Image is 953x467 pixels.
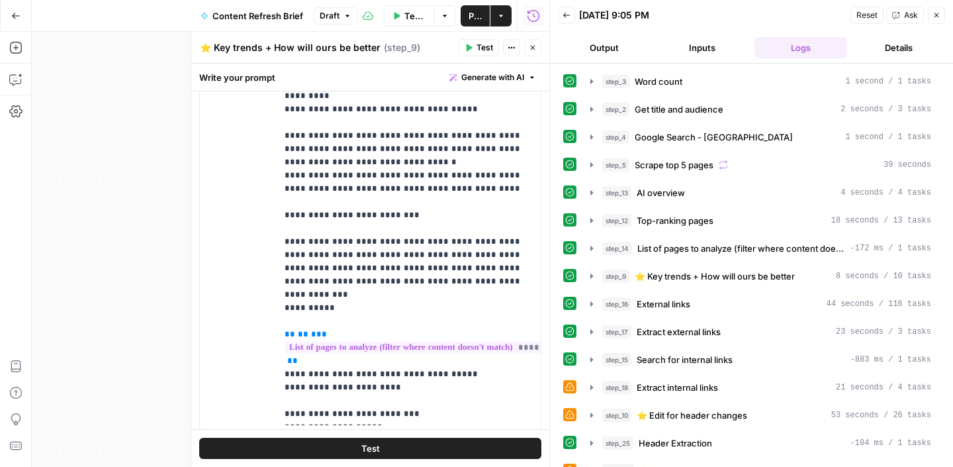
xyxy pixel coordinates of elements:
[602,158,629,172] span: step_5
[639,437,712,450] span: Header Extraction
[193,5,311,26] button: Content Refresh Brief
[602,130,629,144] span: step_4
[582,154,939,176] button: 39 seconds
[635,130,793,144] span: Google Search - [GEOGRAPHIC_DATA]
[582,71,939,92] button: 1 second / 1 tasks
[602,75,629,88] span: step_3
[404,9,427,23] span: Test Workflow
[845,76,931,87] span: 1 second / 1 tasks
[850,242,931,254] span: -172 ms / 1 tasks
[602,186,631,199] span: step_13
[602,270,629,283] span: step_9
[191,64,549,91] div: Write your prompt
[602,353,631,366] span: step_15
[602,381,631,394] span: step_18
[637,325,721,338] span: Extract external links
[904,9,918,21] span: Ask
[558,37,651,58] button: Output
[461,5,490,26] button: Publish
[886,7,924,24] button: Ask
[602,437,633,450] span: step_25
[199,438,541,459] button: Test
[582,266,939,287] button: 8 seconds / 10 tasks
[637,353,733,366] span: Search for internal links
[754,37,847,58] button: Logs
[469,9,482,23] span: Publish
[637,297,690,311] span: External links
[444,69,541,86] button: Generate with AI
[602,103,629,116] span: step_2
[845,131,931,143] span: 1 second / 1 tasks
[637,186,685,199] span: AI overview
[200,41,381,54] textarea: ⭐️ Key trends + How will ours be better
[384,41,420,54] span: ( step_9 )
[831,215,931,227] span: 18 seconds / 13 tasks
[635,158,713,172] span: Scrape top 5 pages
[637,214,713,227] span: Top-ranking pages
[582,99,939,120] button: 2 seconds / 3 tasks
[582,433,939,454] button: -104 ms / 1 tasks
[656,37,749,58] button: Inputs
[582,238,939,259] button: -172 ms / 1 tasks
[602,214,631,227] span: step_12
[582,405,939,426] button: 53 seconds / 26 tasks
[635,270,795,283] span: ⭐️ Key trends + How will ours be better
[212,9,303,23] span: Content Refresh Brief
[582,293,939,315] button: 44 seconds / 116 tasks
[461,72,524,83] span: Generate with AI
[582,210,939,231] button: 18 seconds / 13 tasks
[602,242,632,255] span: step_14
[582,377,939,398] button: 21 seconds / 4 tasks
[582,349,939,370] button: -883 ms / 1 tasks
[836,270,931,282] span: 8 seconds / 10 tasks
[827,298,931,310] span: 44 seconds / 116 tasks
[582,127,939,148] button: 1 second / 1 tasks
[582,321,939,342] button: 23 seconds / 3 tasks
[637,242,845,255] span: List of pages to analyze (filter where content doesn't match)
[850,354,931,366] span: -883 ms / 1 tasks
[635,75,682,88] span: Word count
[582,182,939,203] button: 4 seconds / 4 tasks
[840,187,931,199] span: 4 seconds / 4 tasks
[840,103,931,115] span: 2 seconds / 3 tasks
[637,409,747,422] span: ⭐️ Edit for header changes
[602,409,631,422] span: step_10
[384,5,435,26] button: Test Workflow
[602,325,631,338] span: step_17
[314,7,357,25] button: Draft
[836,382,931,393] span: 21 seconds / 4 tasks
[831,409,931,421] span: 53 seconds / 26 tasks
[320,10,340,22] span: Draft
[884,159,931,171] span: 39 seconds
[602,297,631,311] span: step_16
[459,39,499,56] button: Test
[476,42,493,54] span: Test
[361,442,380,455] span: Test
[850,437,931,449] span: -104 ms / 1 tasks
[850,7,884,24] button: Reset
[637,381,718,394] span: Extract internal links
[852,37,945,58] button: Details
[836,326,931,338] span: 23 seconds / 3 tasks
[635,103,723,116] span: Get title and audience
[856,9,878,21] span: Reset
